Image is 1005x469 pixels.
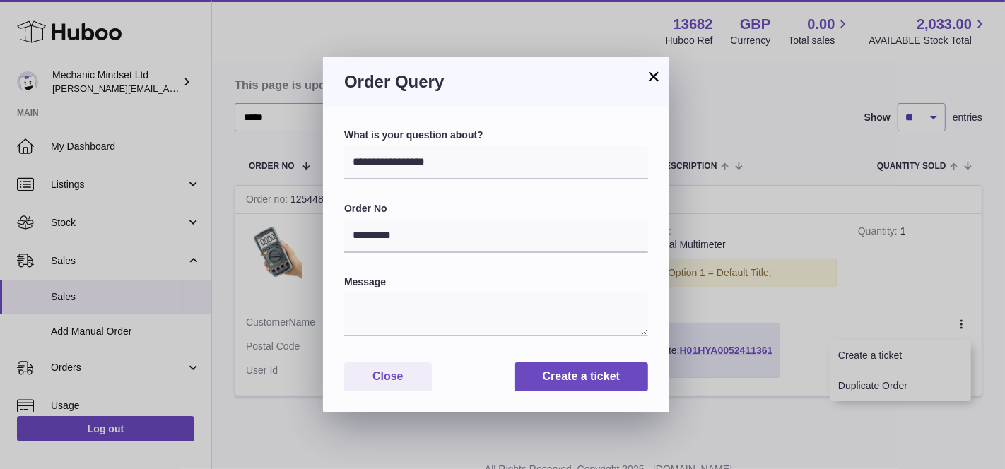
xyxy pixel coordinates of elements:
button: Close [344,362,432,391]
h3: Order Query [344,71,648,93]
label: Message [344,275,648,289]
label: Order No [344,202,648,215]
button: × [645,68,662,85]
button: Create a ticket [515,362,648,391]
label: What is your question about? [344,129,648,142]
